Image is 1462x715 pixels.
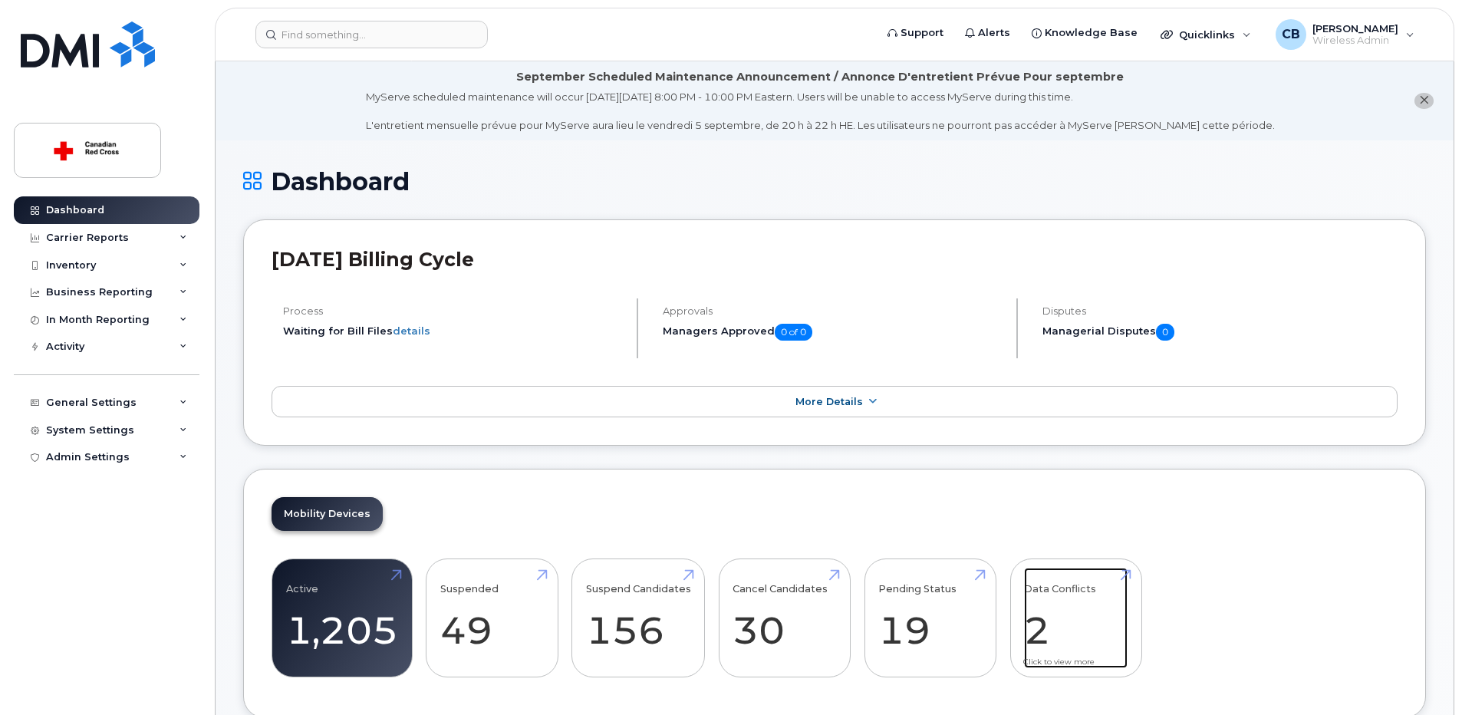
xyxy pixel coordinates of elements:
a: Pending Status 19 [878,568,982,669]
a: Cancel Candidates 30 [733,568,836,669]
h4: Disputes [1042,305,1398,317]
span: 0 of 0 [775,324,812,341]
div: September Scheduled Maintenance Announcement / Annonce D'entretient Prévue Pour septembre [516,69,1124,85]
div: MyServe scheduled maintenance will occur [DATE][DATE] 8:00 PM - 10:00 PM Eastern. Users will be u... [366,90,1275,133]
span: 0 [1156,324,1174,341]
h5: Managerial Disputes [1042,324,1398,341]
a: details [393,325,430,337]
span: More Details [795,396,863,407]
a: Data Conflicts 2 [1024,568,1128,669]
h1: Dashboard [243,168,1426,195]
a: Active 1,205 [286,568,398,669]
h4: Process [283,305,624,317]
h2: [DATE] Billing Cycle [272,248,1398,271]
button: close notification [1414,93,1434,109]
a: Suspended 49 [440,568,544,669]
a: Mobility Devices [272,497,383,531]
h5: Managers Approved [663,324,1003,341]
h4: Approvals [663,305,1003,317]
a: Suspend Candidates 156 [586,568,691,669]
li: Waiting for Bill Files [283,324,624,338]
